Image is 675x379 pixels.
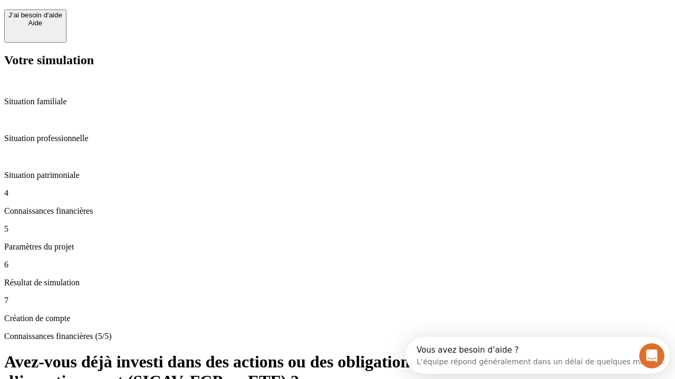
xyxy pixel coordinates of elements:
[4,9,66,43] button: J’ai besoin d'aideAide
[4,224,671,234] p: 5
[4,206,671,216] p: Connaissances financières
[4,242,671,252] p: Paramètres du projet
[4,53,671,67] h2: Votre simulation
[11,17,259,28] div: L’équipe répond généralement dans un délai de quelques minutes.
[8,19,62,27] div: Aide
[406,337,670,374] iframe: Intercom live chat discovery launcher
[8,11,62,19] div: J’ai besoin d'aide
[4,97,671,106] p: Situation familiale
[4,260,671,270] p: 6
[4,4,291,33] div: Ouvrir le Messenger Intercom
[4,332,671,341] p: Connaissances financières (5/5)
[639,343,664,368] iframe: Intercom live chat
[4,134,671,143] p: Situation professionnelle
[4,188,671,198] p: 4
[11,9,259,17] div: Vous avez besoin d’aide ?
[4,314,671,323] p: Création de compte
[4,278,671,287] p: Résultat de simulation
[4,171,671,180] p: Situation patrimoniale
[4,296,671,305] p: 7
